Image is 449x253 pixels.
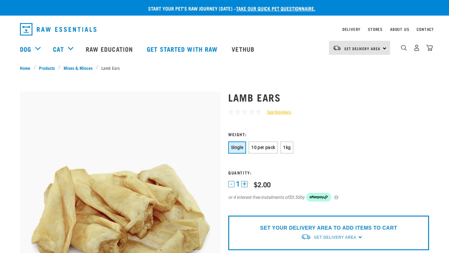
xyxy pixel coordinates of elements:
[231,145,243,150] span: Single
[368,28,383,30] a: Stores
[228,193,429,202] div: or 4 interest-free instalments of by
[228,170,429,175] h3: Quantity:
[249,141,278,154] button: 10 per pack
[254,180,271,188] div: $2.00
[342,28,360,30] a: Delivery
[289,194,300,201] span: $0.50
[301,234,311,240] img: van-moving.png
[228,181,234,187] button: -
[256,108,261,116] span: ☆
[251,145,275,150] span: 10 per pack
[344,47,380,50] span: Set Delivery Area
[20,64,34,71] a: Home
[235,108,240,116] span: ☆
[280,141,293,154] button: 1kg
[20,64,429,71] nav: breadcrumbs
[333,45,341,51] img: van-moving.png
[241,181,248,187] button: +
[228,132,429,136] h3: Weight:
[20,23,96,36] img: Raw Essentials Logo
[236,7,315,10] a: take our quick pet questionnaire.
[15,21,434,38] nav: dropdown navigation
[53,44,64,54] a: Cat
[228,141,246,154] button: Single
[413,45,420,51] img: user.png
[80,36,141,61] a: Raw Education
[249,108,254,116] span: ☆
[242,108,247,116] span: ☆
[260,224,397,232] p: SET YOUR DELIVERY AREA TO ADD ITEMS TO CART
[20,44,31,54] a: Dog
[401,45,407,51] img: home-icon-1@2x.png
[426,45,433,51] img: home-icon@2x.png
[261,109,291,116] a: See Reviews
[141,36,225,61] a: Get started with Raw
[36,64,58,71] a: Products
[225,36,262,61] a: Vethub
[283,145,291,150] span: 1kg
[417,28,434,30] a: Contact
[60,64,96,71] a: Mixes & Minces
[390,28,409,30] a: About Us
[228,92,429,103] h1: Lamb Ears
[236,181,240,187] span: 1
[306,193,331,202] img: Afterpay
[228,108,234,116] span: ☆
[314,235,356,240] span: Set Delivery Area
